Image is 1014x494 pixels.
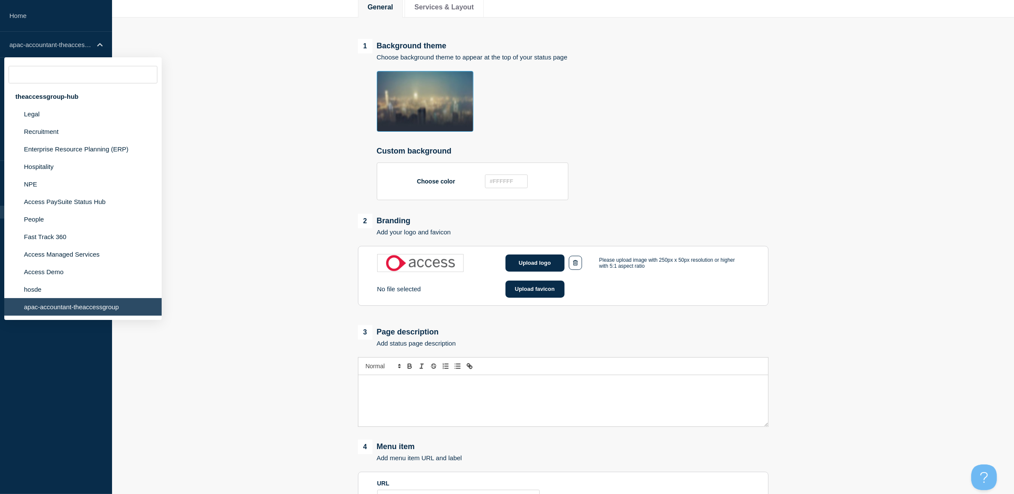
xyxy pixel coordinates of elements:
button: Toggle bulleted list [452,361,464,371]
li: Recruitment [4,123,162,140]
span: 4 [358,440,372,454]
li: Access Demo [4,263,162,281]
button: Upload favicon [506,281,565,298]
p: Add status page description [377,340,456,347]
input: #FFFFFF [485,175,528,188]
div: URL [377,480,540,487]
div: Menu item [358,440,462,454]
iframe: Help Scout Beacon - Open [971,464,997,490]
div: Message [358,375,768,426]
button: Toggle bold text [404,361,416,371]
div: Branding [358,214,451,228]
button: Toggle ordered list [440,361,452,371]
li: Access PaySuite Status Hub [4,193,162,210]
li: Enterprise Resource Planning (ERP) [4,140,162,158]
button: Services & Layout [414,3,474,11]
li: People [4,210,162,228]
span: Font size [362,361,404,371]
div: Background theme [358,39,568,53]
div: No file selected [377,285,506,293]
button: Toggle italic text [416,361,428,371]
span: 1 [358,39,372,53]
div: theaccessgroup-hub [4,88,162,105]
img: v1 [377,71,473,132]
button: Toggle strikethrough text [428,361,440,371]
button: Toggle link [464,361,476,371]
p: Please upload image with 250px x 50px resolution or higher with 5:1 aspect ratio [599,257,745,269]
li: Fast Track 360 [4,228,162,246]
img: logo [377,254,464,272]
p: Add your logo and favicon [377,228,451,236]
p: Choose background theme to appear at the top of your status page [377,53,568,61]
span: 3 [358,325,372,340]
div: Choose color [377,163,568,200]
button: General [368,3,393,11]
li: NPE [4,175,162,193]
p: Custom background [377,147,769,156]
li: hosde [4,281,162,298]
li: Hospitality [4,158,162,175]
li: apac-accountant-theaccessgroup [4,298,162,316]
span: 2 [358,214,372,228]
li: Access Managed Services [4,246,162,263]
li: Legal [4,105,162,123]
p: apac-accountant-theaccessgroup [9,41,92,48]
button: Upload logo [506,254,565,272]
p: Add menu item URL and label [377,454,462,461]
div: Page description [358,325,456,340]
